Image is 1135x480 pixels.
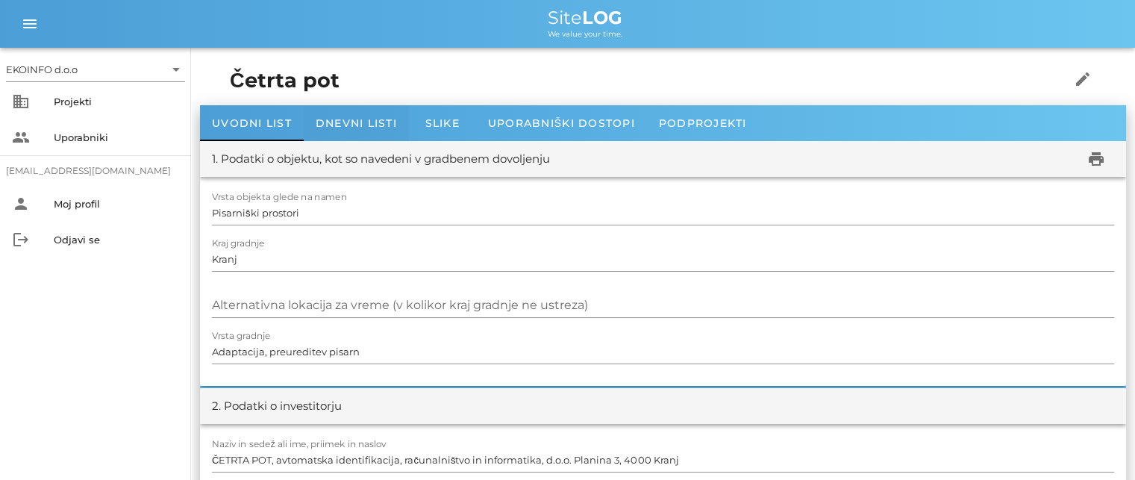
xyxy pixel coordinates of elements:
i: menu [21,15,39,33]
div: Moj profil [54,198,179,210]
div: 2. Podatki o investitorju [212,398,342,415]
label: Vrsta gradnje [212,331,271,342]
div: 1. Podatki o objektu, kot so navedeni v gradbenem dovoljenju [212,151,550,168]
label: Vrsta objekta glede na namen [212,192,347,203]
span: Site [548,7,622,28]
span: Dnevni listi [316,116,397,130]
iframe: Chat Widget [1060,408,1135,480]
div: Uporabniki [54,131,179,143]
i: edit [1074,70,1092,88]
div: Projekti [54,96,179,107]
i: people [12,128,30,146]
i: business [12,93,30,110]
span: Uporabniški dostopi [488,116,635,130]
div: Odjavi se [54,234,179,246]
span: We value your time. [548,29,622,39]
i: arrow_drop_down [167,60,185,78]
span: Podprojekti [659,116,747,130]
h1: Četrta pot [230,66,1024,96]
div: Pripomoček za klepet [1060,408,1135,480]
span: Uvodni list [212,116,292,130]
div: EKOINFO d.o.o [6,63,78,76]
i: person [12,195,30,213]
span: Slike [425,116,460,130]
div: EKOINFO d.o.o [6,57,185,81]
i: print [1087,150,1105,168]
label: Naziv in sedež ali ime, priimek in naslov [212,439,387,450]
i: logout [12,231,30,249]
b: LOG [582,7,622,28]
label: Kraj gradnje [212,238,265,249]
